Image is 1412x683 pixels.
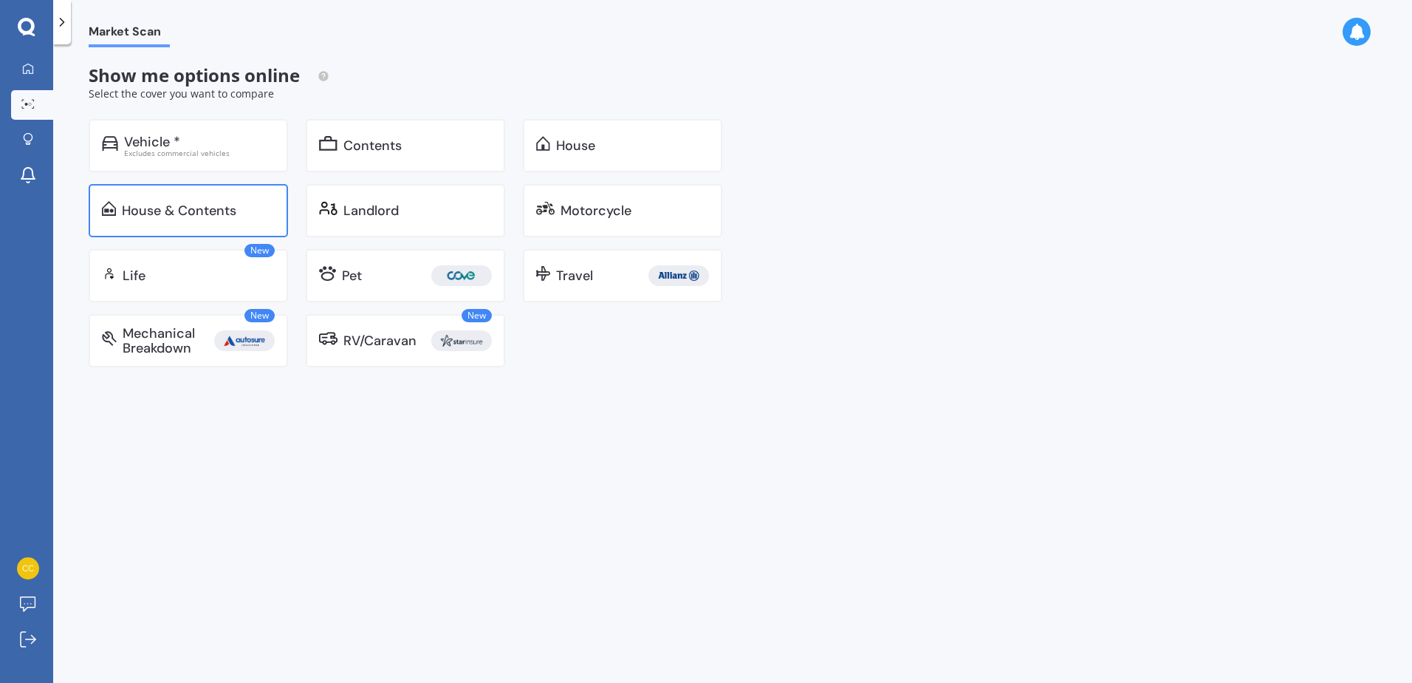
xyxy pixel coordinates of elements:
img: Cove.webp [434,265,489,286]
img: Autosure.webp [217,330,272,351]
div: Pet [342,268,362,283]
img: pet.71f96884985775575a0d.svg [319,266,336,281]
div: Travel [556,268,593,283]
img: landlord.470ea2398dcb263567d0.svg [319,201,337,216]
div: Motorcycle [561,203,631,218]
img: rv.0245371a01b30db230af.svg [319,331,337,346]
div: Contents [343,138,402,153]
div: RV/Caravan [343,333,417,348]
img: travel.bdda8d6aa9c3f12c5fe2.svg [536,266,550,281]
div: House & Contents [122,203,236,218]
span: Show me options online [89,63,329,87]
div: House [556,138,595,153]
img: home.91c183c226a05b4dc763.svg [536,136,550,151]
img: Star.webp [434,330,489,351]
span: New [244,244,275,257]
div: Landlord [343,203,399,218]
div: Mechanical Breakdown [123,326,214,356]
span: Select the cover you want to compare [89,86,274,101]
img: 0d9205a54b9f2f418e12a9a11d751e1a [17,557,39,580]
img: home-and-contents.b802091223b8502ef2dd.svg [102,201,116,216]
span: Market Scan [89,24,170,44]
div: Excludes commercial vehicles [124,149,275,157]
img: life.f720d6a2d7cdcd3ad642.svg [102,266,117,281]
span: New [244,309,275,322]
div: Life [123,268,145,283]
img: Allianz.webp [651,265,706,286]
a: Pet [306,249,505,302]
span: New [462,309,492,322]
img: motorbike.c49f395e5a6966510904.svg [536,201,555,216]
img: car.f15378c7a67c060ca3f3.svg [102,136,118,151]
img: mbi.6615ef239df2212c2848.svg [102,331,117,346]
img: content.01f40a52572271636b6f.svg [319,136,337,151]
div: Vehicle * [124,135,180,149]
